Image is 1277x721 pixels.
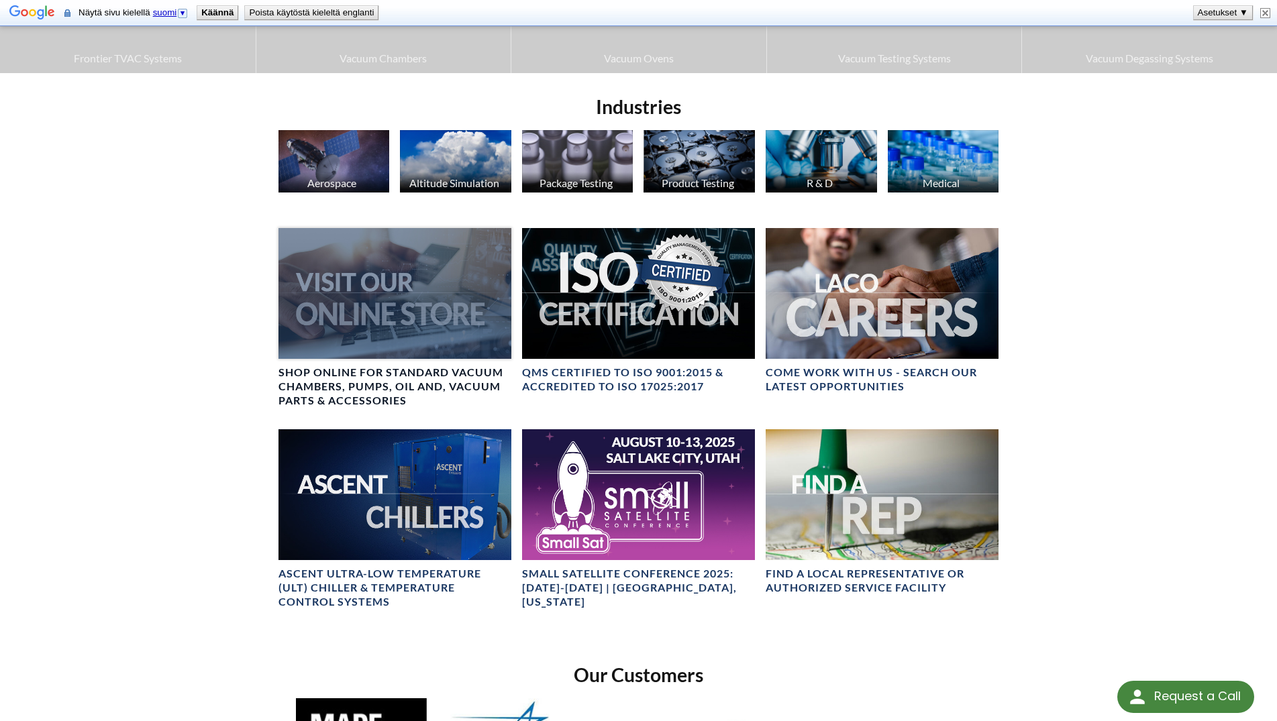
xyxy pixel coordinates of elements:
[522,228,755,394] a: ISO Certification headerQMS CERTIFIED to ISO 9001:2015 & Accredited to ISO 17025:2017
[400,130,511,196] a: Altitude Simulation Altitude Simulation, Clouds
[1029,50,1270,67] span: Vacuum Degassing Systems
[276,176,389,189] div: Aerospace
[766,130,877,192] img: Microscope image
[273,663,1005,687] h2: Our Customers
[764,176,876,189] div: R & D
[1117,681,1254,713] div: Request a Call
[518,50,760,67] span: Vacuum Ovens
[278,366,511,407] h4: SHOP ONLINE FOR STANDARD VACUUM CHAMBERS, PUMPS, OIL AND, VACUUM PARTS & ACCESSORIES
[278,429,511,609] a: Ascent ChillerAscent Ultra-Low Temperature (ULT) Chiller & Temperature Control Systems
[273,95,1005,119] h2: Industries
[245,6,378,19] button: Poista käytöstä kieleltä englanti
[278,567,511,608] h4: Ascent Ultra-Low Temperature (ULT) Chiller & Temperature Control Systems
[153,7,189,17] a: suomi
[197,6,238,19] button: Käännä
[886,176,998,189] div: Medical
[64,8,70,18] img: Tämän suojatun sivun sisältö lähetetään Googlelle käännettäväksi suojatun yhteyden kautta.
[766,567,999,595] h4: FIND A LOCAL REPRESENTATIVE OR AUTHORIZED SERVICE FACILITY
[766,366,999,394] h4: COME WORK WITH US - SEARCH OUR LATEST OPPORTUNITIES
[644,130,755,196] a: Product Testing Hard Drives image
[9,4,55,23] img: Google Kääntäjä
[766,130,877,196] a: R & D Microscope image
[644,130,755,192] img: Hard Drives image
[774,50,1015,67] span: Vacuum Testing Systems
[79,7,191,17] span: Näytä sivu kielellä
[888,130,999,196] a: Medical Medication Bottles image
[278,130,390,196] a: Aerospace Satellite image
[888,130,999,192] img: Medication Bottles image
[1194,6,1252,19] button: Asetukset ▼
[278,130,390,192] img: Satellite image
[642,176,754,189] div: Product Testing
[522,567,755,608] h4: Small Satellite Conference 2025: [DATE]-[DATE] | [GEOGRAPHIC_DATA], [US_STATE]
[263,50,505,67] span: Vacuum Chambers
[522,366,755,394] h4: QMS CERTIFIED to ISO 9001:2015 & Accredited to ISO 17025:2017
[522,429,755,609] a: Small Satellite Conference 2025: August 10-13 | Salt Lake City, UtahSmall Satellite Conference 20...
[520,176,632,189] div: Package Testing
[1154,681,1241,712] div: Request a Call
[278,228,511,408] a: Visit Our Online Store headerSHOP ONLINE FOR STANDARD VACUUM CHAMBERS, PUMPS, OIL AND, VACUUM PAR...
[400,130,511,192] img: Altitude Simulation, Clouds
[1260,8,1270,18] img: Sulje
[7,50,249,67] span: Frontier TVAC Systems
[398,176,510,189] div: Altitude Simulation
[522,130,633,196] a: Package Testing Perfume Bottles image
[522,130,633,192] img: Perfume Bottles image
[153,7,177,17] span: suomi
[766,429,999,595] a: Find A Rep Locator headerFIND A LOCAL REPRESENTATIVE OR AUTHORIZED SERVICE FACILITY
[201,7,234,17] b: Käännä
[1127,686,1148,708] img: round button
[766,228,999,394] a: Header for LACO Careers OpportunitiesCOME WORK WITH US - SEARCH OUR LATEST OPPORTUNITIES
